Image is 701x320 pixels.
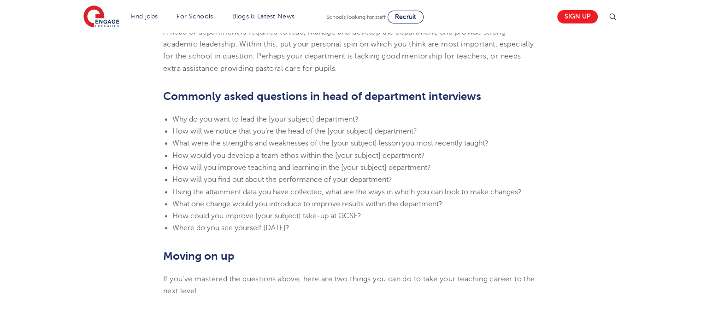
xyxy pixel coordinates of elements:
span: Schools looking for staff [326,14,386,20]
span: A head of department is required to lead, manage and develop the department, and provide strong a... [163,28,534,73]
h2: Commonly asked questions in head of department interviews [163,88,538,104]
a: Sign up [557,10,598,23]
a: Blogs & Latest News [232,13,295,20]
a: Recruit [388,11,424,23]
b: Moving on up [163,250,235,262]
img: Engage Education [83,6,119,29]
span: Recruit [395,13,416,20]
span: How could you improve [your subject] take-up at GCSE? [172,212,361,220]
span: Why do you want to lead the [your subject] department? [172,115,359,123]
a: For Schools [177,13,213,20]
span: Where do you see yourself [DATE]? [172,224,289,232]
span: How will you improve teaching and learning in the [your subject] department? [172,163,431,172]
span: If you’ve mastered the questions above, here are two things you can do to take your teaching care... [163,275,535,295]
a: Find jobs [131,13,158,20]
span: How will we notice that you’re the head of the [your subject] department? [172,127,417,135]
span: What one change would you introduce to improve results within the department? [172,200,442,208]
span: Using the attainment data you have collected, what are the ways in which you can look to make cha... [172,188,522,196]
span: What were the strengths and weaknesses of the [your subject] lesson you most recently taught? [172,139,489,147]
span: How would you develop a team ethos within the [your subject] department? [172,151,425,160]
span: How will you find out about the performance of your department? [172,175,392,184]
